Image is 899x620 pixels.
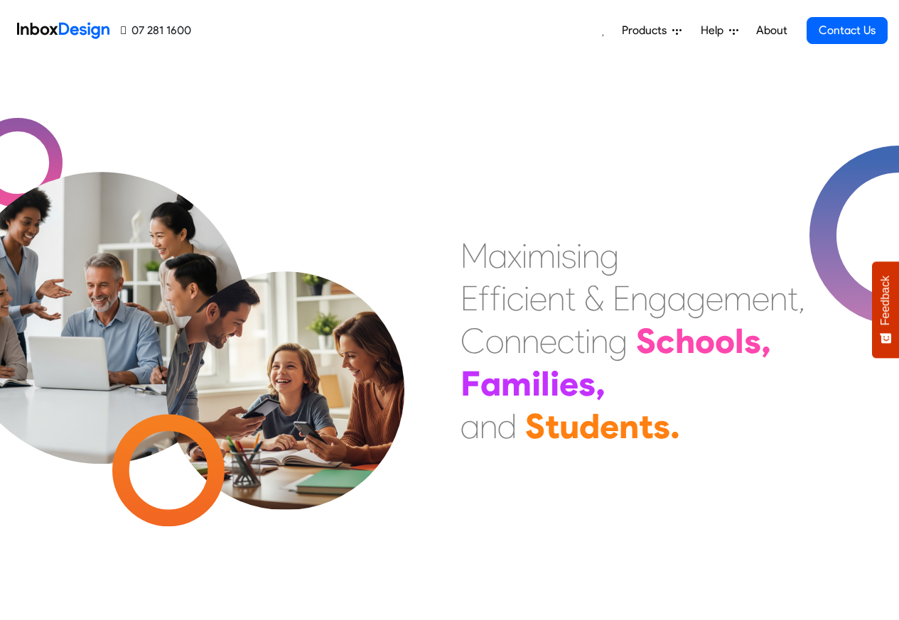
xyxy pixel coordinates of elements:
a: Contact Us [807,17,888,44]
div: l [735,320,744,362]
div: i [556,234,561,277]
div: i [576,234,582,277]
div: n [547,277,565,320]
div: , [798,277,805,320]
div: f [490,277,501,320]
span: Products [622,22,672,39]
div: f [478,277,490,320]
div: x [507,234,522,277]
div: i [532,362,541,405]
a: 07 281 1600 [121,22,191,39]
div: a [667,277,687,320]
div: o [485,320,504,362]
div: h [675,320,695,362]
div: t [574,320,585,362]
div: e [559,362,578,405]
div: . [670,405,680,447]
div: & [584,277,604,320]
div: i [501,277,507,320]
div: n [504,320,522,362]
div: d [579,405,600,447]
div: s [578,362,596,405]
a: About [752,16,791,45]
div: d [497,405,517,447]
div: C [461,320,485,362]
div: n [522,320,539,362]
div: s [561,234,576,277]
div: E [613,277,630,320]
div: F [461,362,480,405]
div: s [653,405,670,447]
div: , [761,320,771,362]
div: S [636,320,656,362]
div: o [695,320,715,362]
div: m [501,362,532,405]
div: n [591,320,608,362]
div: s [744,320,761,362]
div: E [461,277,478,320]
span: Feedback [879,276,892,325]
div: e [600,405,619,447]
div: a [461,405,480,447]
div: c [557,320,574,362]
div: t [565,277,576,320]
div: i [550,362,559,405]
div: t [639,405,653,447]
div: g [600,234,619,277]
a: Help [695,16,744,45]
div: e [539,320,557,362]
div: n [582,234,600,277]
div: o [715,320,735,362]
div: c [507,277,524,320]
div: i [524,277,529,320]
div: c [656,320,675,362]
div: n [619,405,639,447]
div: g [648,277,667,320]
div: n [630,277,648,320]
div: e [529,277,547,320]
div: l [541,362,550,405]
img: parents_with_child.png [136,212,434,510]
div: u [559,405,579,447]
div: i [522,234,527,277]
div: n [770,277,787,320]
div: Maximising Efficient & Engagement, Connecting Schools, Families, and Students. [461,234,805,447]
div: M [461,234,488,277]
div: , [596,362,605,405]
div: t [545,405,559,447]
div: m [723,277,752,320]
div: t [787,277,798,320]
div: a [480,362,501,405]
div: n [480,405,497,447]
span: Help [701,22,729,39]
a: Products [616,16,687,45]
div: S [525,405,545,447]
div: e [752,277,770,320]
div: m [527,234,556,277]
button: Feedback - Show survey [872,261,899,358]
div: g [608,320,628,362]
div: g [687,277,706,320]
div: a [488,234,507,277]
div: e [706,277,723,320]
div: i [585,320,591,362]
